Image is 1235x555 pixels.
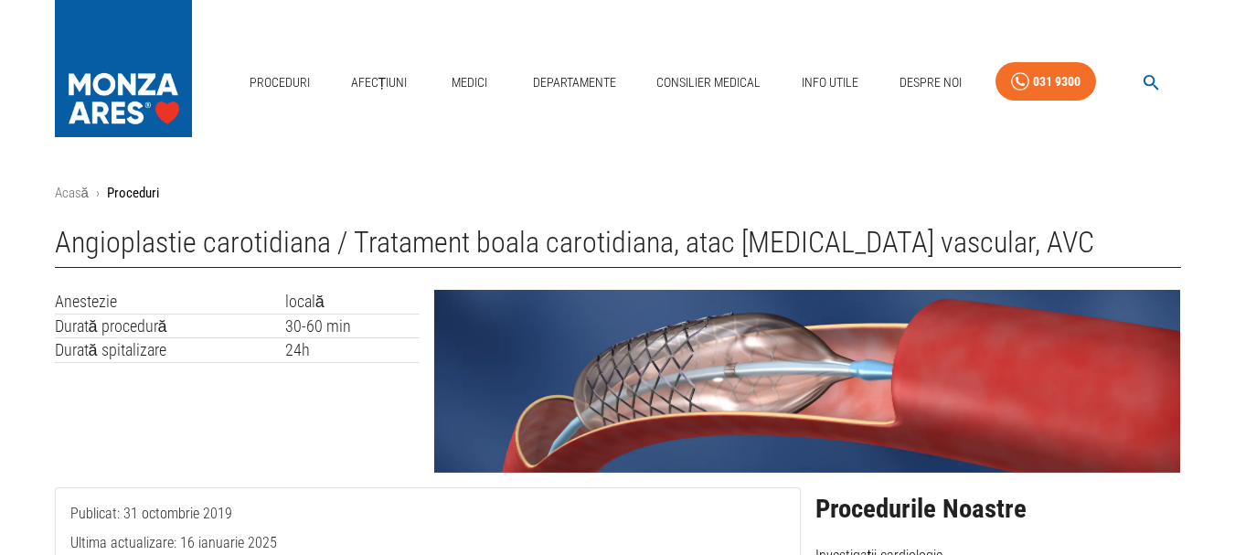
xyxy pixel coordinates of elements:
a: Medici [441,64,499,101]
td: Durată spitalizare [55,338,285,363]
td: 30-60 min [285,314,421,338]
a: Departamente [526,64,623,101]
a: Acasă [55,185,89,201]
a: Despre Noi [892,64,969,101]
li: › [96,183,100,204]
a: Afecțiuni [344,64,415,101]
div: 031 9300 [1033,70,1081,93]
a: Proceduri [242,64,317,101]
td: locală [285,290,421,314]
nav: breadcrumb [55,183,1181,204]
p: Proceduri [107,183,159,204]
h1: Angioplastie carotidiana / Tratament boala carotidiana, atac [MEDICAL_DATA] vascular, AVC [55,226,1181,268]
a: Info Utile [794,64,866,101]
td: Anestezie [55,290,285,314]
td: 24h [285,338,421,363]
h2: Procedurile Noastre [815,495,1181,524]
img: Tratamentul stenozelor carotidiene | MONZA ARES | Neuroradiologie Interventionala [434,290,1180,473]
a: Consilier Medical [649,64,768,101]
a: 031 9300 [995,62,1096,101]
td: Durată procedură [55,314,285,338]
